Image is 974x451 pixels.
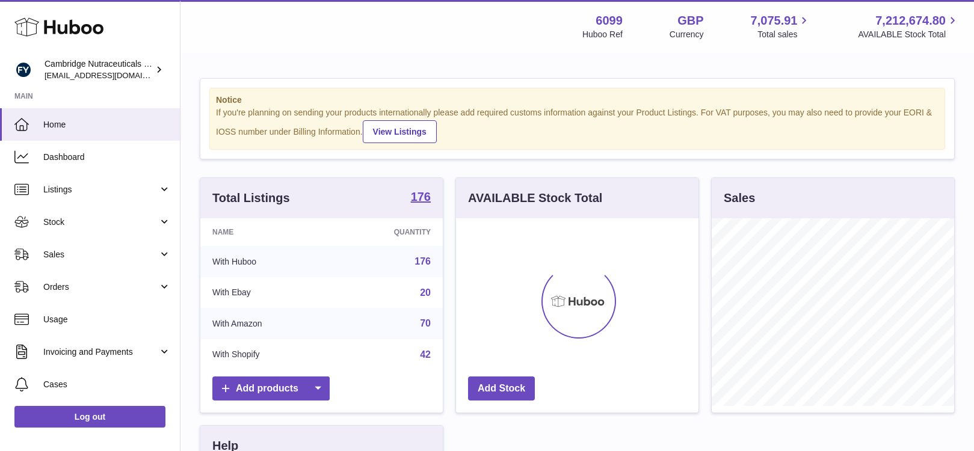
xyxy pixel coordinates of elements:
h3: Sales [724,190,755,206]
span: Stock [43,216,158,228]
div: If you're planning on sending your products internationally please add required customs informati... [216,107,939,143]
span: Home [43,119,171,130]
span: Dashboard [43,152,171,163]
a: 20 [420,287,431,298]
h3: Total Listings [212,190,290,206]
strong: GBP [677,13,703,29]
td: With Shopify [200,339,333,370]
a: 176 [411,191,431,205]
a: Add Stock [468,376,535,401]
div: Cambridge Nutraceuticals Ltd [45,58,153,81]
img: huboo@camnutra.com [14,61,32,79]
span: 7,075.91 [751,13,798,29]
strong: 6099 [596,13,623,29]
span: Sales [43,249,158,260]
a: 7,075.91 Total sales [751,13,812,40]
span: Cases [43,379,171,390]
strong: 176 [411,191,431,203]
span: AVAILABLE Stock Total [858,29,960,40]
th: Name [200,218,333,246]
a: 176 [415,256,431,266]
div: Huboo Ref [582,29,623,40]
span: Usage [43,314,171,325]
a: 70 [420,318,431,328]
span: Orders [43,281,158,293]
h3: AVAILABLE Stock Total [468,190,602,206]
span: Invoicing and Payments [43,346,158,358]
span: Total sales [757,29,811,40]
a: View Listings [363,120,437,143]
span: Listings [43,184,158,195]
td: With Huboo [200,246,333,277]
td: With Ebay [200,277,333,308]
span: 7,212,674.80 [875,13,946,29]
a: Add products [212,376,330,401]
a: 7,212,674.80 AVAILABLE Stock Total [858,13,960,40]
span: [EMAIL_ADDRESS][DOMAIN_NAME] [45,70,177,80]
div: Currency [670,29,704,40]
a: 42 [420,349,431,360]
td: With Amazon [200,308,333,339]
a: Log out [14,406,165,428]
strong: Notice [216,94,939,106]
th: Quantity [333,218,443,246]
